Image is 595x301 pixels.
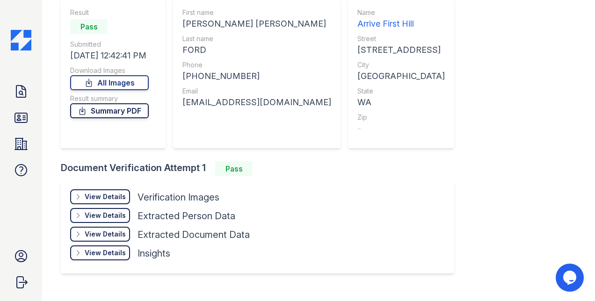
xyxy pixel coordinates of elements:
div: State [357,86,445,96]
div: Pass [215,161,253,176]
div: [PERSON_NAME] [PERSON_NAME] [182,17,331,30]
div: Last name [182,34,331,43]
div: Result summary [70,94,149,103]
div: View Details [85,229,126,239]
a: Summary PDF [70,103,149,118]
div: [GEOGRAPHIC_DATA] [357,70,445,83]
div: View Details [85,248,126,258]
div: [STREET_ADDRESS] [357,43,445,57]
div: First name [182,8,331,17]
div: [DATE] 12:42:41 PM [70,49,149,62]
div: Result [70,8,149,17]
div: View Details [85,211,126,220]
div: WA [357,96,445,109]
a: All Images [70,75,149,90]
div: Download Images [70,66,149,75]
div: Name [357,8,445,17]
div: Email [182,86,331,96]
div: Arrive First Hill [357,17,445,30]
div: Extracted Person Data [138,209,235,222]
div: Document Verification Attempt 1 [61,161,462,176]
div: [PHONE_NUMBER] [182,70,331,83]
div: Submitted [70,40,149,49]
div: - [357,122,445,135]
div: FORD [182,43,331,57]
div: View Details [85,192,126,201]
img: CE_Icon_Blue-c292c112584629df590d857e76928e9f676e5b41ef8f769ba2f05ee15b207248.png [11,30,31,50]
div: Extracted Document Data [138,228,250,241]
div: Verification Images [138,191,219,204]
iframe: chat widget [556,264,586,292]
div: Zip [357,113,445,122]
div: Street [357,34,445,43]
div: Pass [70,19,108,34]
div: City [357,60,445,70]
div: Phone [182,60,331,70]
div: [EMAIL_ADDRESS][DOMAIN_NAME] [182,96,331,109]
div: Insights [138,247,170,260]
a: Name Arrive First Hill [357,8,445,30]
